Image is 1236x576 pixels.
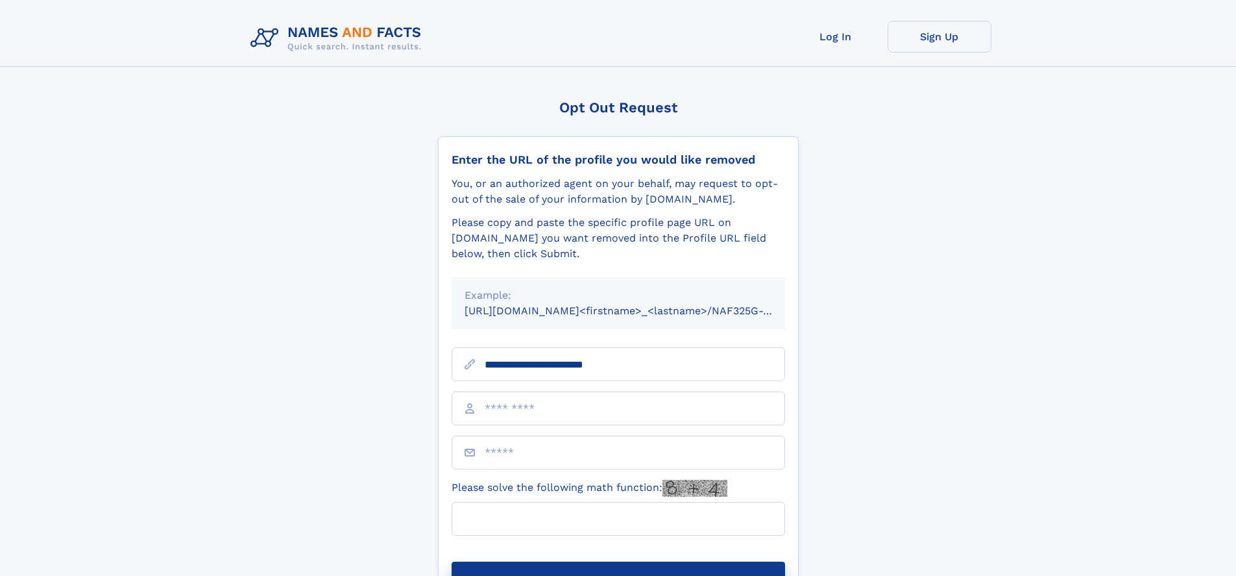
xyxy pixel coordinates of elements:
a: Sign Up [888,21,991,53]
div: You, or an authorized agent on your behalf, may request to opt-out of the sale of your informatio... [452,176,785,207]
div: Example: [465,288,772,303]
label: Please solve the following math function: [452,480,727,497]
img: Logo Names and Facts [245,21,432,56]
div: Enter the URL of the profile you would like removed [452,153,785,167]
div: Please copy and paste the specific profile page URL on [DOMAIN_NAME] you want removed into the Pr... [452,215,785,262]
div: Opt Out Request [438,99,799,116]
small: [URL][DOMAIN_NAME]<firstname>_<lastname>/NAF325G-xxxxxxxx [465,305,810,317]
a: Log In [784,21,888,53]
